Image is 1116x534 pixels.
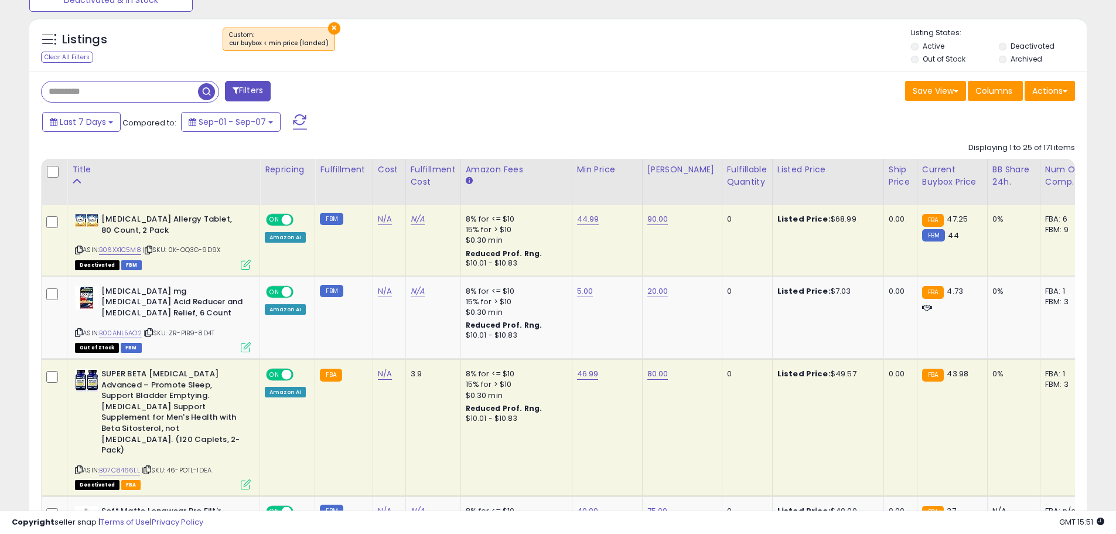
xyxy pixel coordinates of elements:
[267,370,282,380] span: ON
[992,286,1031,297] div: 0%
[922,286,944,299] small: FBA
[42,112,121,132] button: Last 7 Days
[101,369,244,459] b: SUPER BETA [MEDICAL_DATA] Advanced – Promote Sleep, Support Bladder Emptying. [MEDICAL_DATA] Supp...
[466,307,563,318] div: $0.30 min
[292,370,310,380] span: OFF
[466,259,563,268] div: $10.01 - $10.83
[265,164,310,176] div: Repricing
[411,369,452,379] div: 3.9
[777,286,875,297] div: $7.03
[466,164,567,176] div: Amazon Fees
[75,480,120,490] span: All listings that are unavailable for purchase on Amazon for any reason other than out-of-stock
[378,213,392,225] a: N/A
[968,81,1023,101] button: Columns
[265,304,306,315] div: Amazon AI
[1045,379,1084,390] div: FBM: 3
[647,213,668,225] a: 90.00
[1045,286,1084,297] div: FBA: 1
[466,320,542,330] b: Reduced Prof. Rng.
[466,379,563,390] div: 15% for > $10
[466,414,563,424] div: $10.01 - $10.83
[466,286,563,297] div: 8% for <= $10
[727,286,763,297] div: 0
[62,32,107,48] h5: Listings
[122,117,176,128] span: Compared to:
[889,286,908,297] div: 0.00
[75,286,98,309] img: 412oiblQRxL._SL40_.jpg
[1045,164,1088,188] div: Num of Comp.
[727,164,767,188] div: Fulfillable Quantity
[922,164,982,188] div: Current Buybox Price
[99,328,142,338] a: B00ANL5AO2
[75,286,251,351] div: ASIN:
[777,164,879,176] div: Listed Price
[922,369,944,382] small: FBA
[1011,54,1042,64] label: Archived
[922,229,945,242] small: FBM
[777,213,831,225] b: Listed Price:
[143,245,220,254] span: | SKU: 0K-OQ3G-9D9X
[1025,81,1075,101] button: Actions
[1045,297,1084,307] div: FBM: 3
[265,387,306,397] div: Amazon AI
[466,390,563,401] div: $0.30 min
[267,215,282,225] span: ON
[411,164,456,188] div: Fulfillment Cost
[727,214,763,225] div: 0
[121,480,141,490] span: FBA
[968,142,1075,154] div: Displaying 1 to 25 of 171 items
[121,343,142,353] span: FBM
[75,260,120,270] span: All listings that are unavailable for purchase on Amazon for any reason other than out-of-stock
[466,403,542,413] b: Reduced Prof. Rng.
[947,213,968,225] span: 47.25
[889,369,908,379] div: 0.00
[1045,225,1084,235] div: FBM: 9
[320,164,367,176] div: Fulfillment
[229,30,329,48] span: Custom:
[265,232,306,243] div: Amazon AI
[1011,41,1054,51] label: Deactivated
[99,245,141,255] a: B06XX1C5M8
[101,286,244,322] b: [MEDICAL_DATA] mg [MEDICAL_DATA] Acid Reducer and [MEDICAL_DATA] Relief, 6 Count
[320,213,343,225] small: FBM
[889,164,912,188] div: Ship Price
[466,249,542,259] b: Reduced Prof. Rng.
[466,297,563,307] div: 15% for > $10
[152,516,203,528] a: Privacy Policy
[466,225,563,235] div: 15% for > $10
[60,116,106,128] span: Last 7 Days
[889,214,908,225] div: 0.00
[992,164,1035,188] div: BB Share 24h.
[647,368,668,380] a: 80.00
[577,164,637,176] div: Min Price
[923,54,965,64] label: Out of Stock
[923,41,944,51] label: Active
[647,285,668,297] a: 20.00
[777,368,831,379] b: Listed Price:
[378,164,401,176] div: Cost
[777,214,875,225] div: $68.99
[411,285,425,297] a: N/A
[101,214,244,239] b: [MEDICAL_DATA] Allergy Tablet, 80 Count, 2 Pack
[411,213,425,225] a: N/A
[121,260,142,270] span: FBM
[75,214,251,268] div: ASIN:
[41,52,93,63] div: Clear All Filters
[229,39,329,47] div: cur buybox < min price (landed)
[144,328,214,338] span: | SKU: ZR-P1B9-8D4T
[466,176,473,186] small: Amazon Fees.
[75,343,119,353] span: All listings that are currently out of stock and unavailable for purchase on Amazon
[947,285,963,297] span: 4.73
[905,81,966,101] button: Save View
[75,369,251,488] div: ASIN:
[199,116,266,128] span: Sep-01 - Sep-07
[777,369,875,379] div: $49.57
[99,465,140,475] a: B07C8466LL
[947,368,968,379] span: 43.98
[577,368,599,380] a: 46.99
[181,112,281,132] button: Sep-01 - Sep-07
[75,369,98,392] img: 51wKbiglcqL._SL40_.jpg
[378,285,392,297] a: N/A
[647,164,717,176] div: [PERSON_NAME]
[328,22,340,35] button: ×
